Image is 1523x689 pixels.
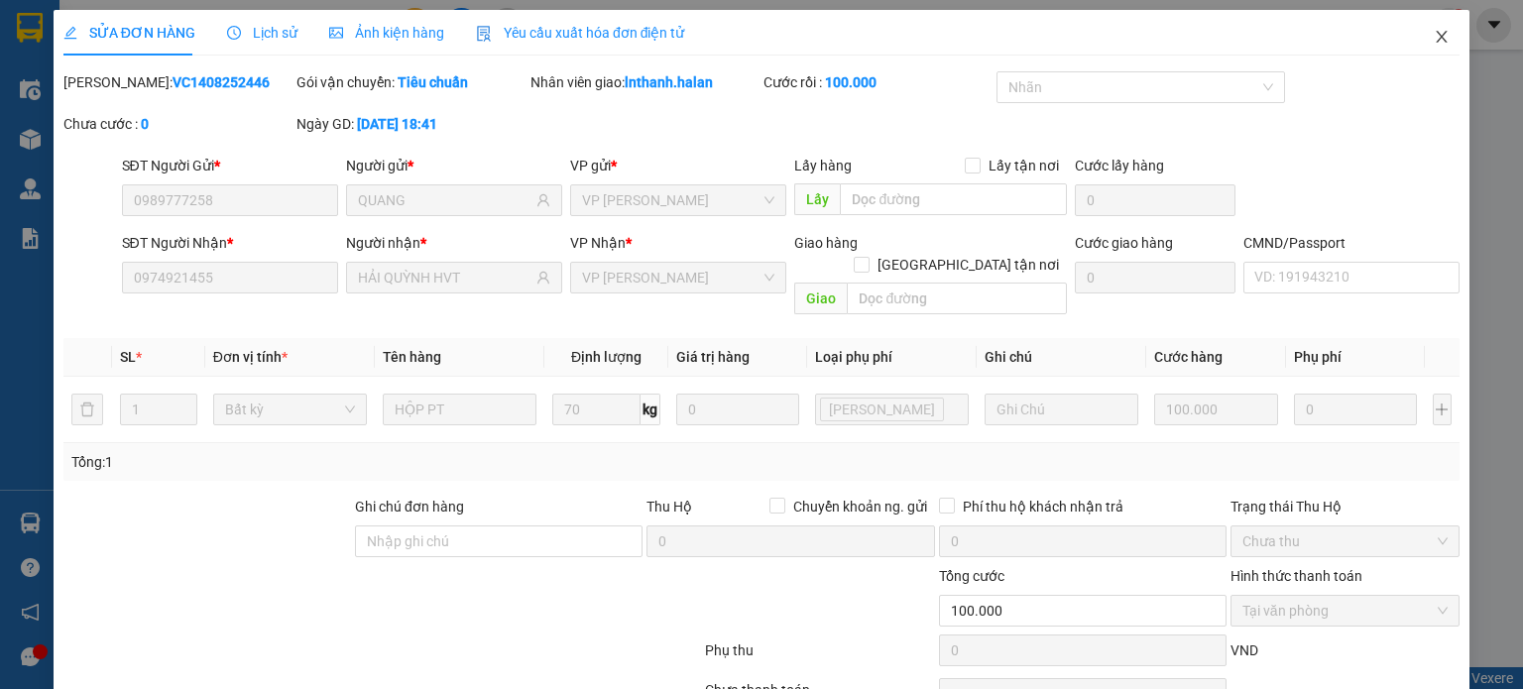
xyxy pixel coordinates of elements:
span: [PERSON_NAME] [829,399,935,420]
div: Nhân viên giao: [530,71,760,93]
div: VP gửi [570,155,786,176]
span: VP Hoàng Văn Thụ [582,263,774,292]
span: clock-circle [227,26,241,40]
span: Lịch sử [227,25,297,41]
label: Cước lấy hàng [1075,158,1164,173]
div: Gói vận chuyển: [296,71,526,93]
span: SL [120,349,136,365]
div: Ngày GD: [296,113,526,135]
b: lnthanh.halan [625,74,713,90]
input: VD: Bàn, Ghế [383,394,536,425]
button: plus [1433,394,1453,425]
b: VC1408252446 [173,74,270,90]
div: Phụ thu [703,639,936,674]
div: CMND/Passport [1243,232,1460,254]
span: kg [641,394,660,425]
div: Trạng thái Thu Hộ [1230,496,1460,517]
label: Cước giao hàng [1075,235,1173,251]
th: Loại phụ phí [807,338,977,377]
input: Ghi Chú [985,394,1138,425]
div: SĐT Người Gửi [122,155,338,176]
div: Cước rồi : [763,71,993,93]
b: 0 [141,116,149,132]
img: icon [476,26,492,42]
label: Hình thức thanh toán [1230,568,1362,584]
span: edit [63,26,77,40]
input: Tên người nhận [358,267,532,288]
span: close [1434,29,1450,45]
input: Dọc đường [840,183,1067,215]
div: Tổng: 1 [71,451,589,473]
span: Thu Hộ [646,499,692,515]
span: Phí thu hộ khách nhận trả [955,496,1131,517]
span: Lấy tận nơi [981,155,1067,176]
span: VP Võ Chí Công [582,185,774,215]
span: SỬA ĐƠN HÀNG [63,25,195,41]
input: Cước lấy hàng [1075,184,1235,216]
span: VND [1230,642,1258,658]
span: Lấy hàng [794,158,852,173]
input: Tên người gửi [358,189,532,211]
div: SĐT Người Nhận [122,232,338,254]
button: Close [1414,10,1469,65]
b: 100.000 [825,74,877,90]
span: [GEOGRAPHIC_DATA] tận nơi [870,254,1067,276]
span: Cước hàng [1154,349,1223,365]
input: 0 [676,394,799,425]
label: Ghi chú đơn hàng [355,499,464,515]
span: picture [329,26,343,40]
span: user [536,271,550,285]
span: Chuyển khoản ng. gửi [785,496,935,517]
input: 0 [1154,394,1277,425]
span: VP Nhận [570,235,626,251]
b: [DATE] 18:41 [357,116,437,132]
span: Giao hàng [794,235,858,251]
span: Tại văn phòng [1242,596,1448,626]
span: Bất kỳ [225,395,355,424]
span: Lưu kho [820,398,944,421]
span: Giá trị hàng [676,349,750,365]
b: Tiêu chuẩn [398,74,468,90]
span: Yêu cầu xuất hóa đơn điện tử [476,25,685,41]
span: Tổng cước [939,568,1004,584]
span: Giao [794,283,847,314]
input: Ghi chú đơn hàng [355,525,643,557]
span: Tên hàng [383,349,441,365]
input: Dọc đường [847,283,1067,314]
span: Phụ phí [1294,349,1342,365]
th: Ghi chú [977,338,1146,377]
span: Đơn vị tính [213,349,288,365]
div: Chưa cước : [63,113,293,135]
span: Định lượng [571,349,642,365]
button: delete [71,394,103,425]
span: Ảnh kiện hàng [329,25,444,41]
span: user [536,193,550,207]
div: Người nhận [346,232,562,254]
span: Lấy [794,183,840,215]
span: Chưa thu [1242,526,1448,556]
input: Cước giao hàng [1075,262,1235,293]
div: Người gửi [346,155,562,176]
div: [PERSON_NAME]: [63,71,293,93]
